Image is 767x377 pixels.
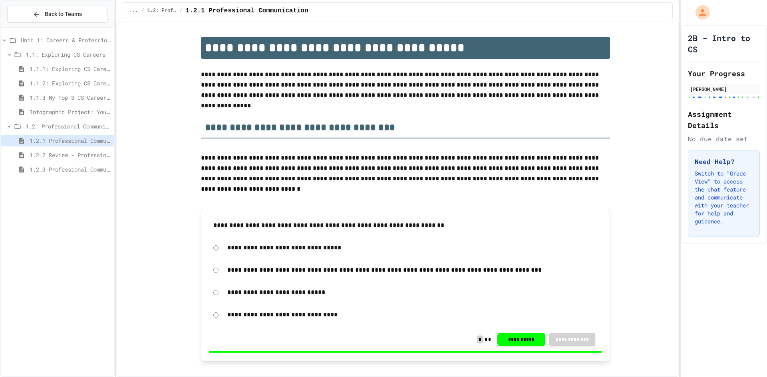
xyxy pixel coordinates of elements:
[141,8,144,14] span: /
[26,50,111,59] span: 1.1: Exploring CS Careers
[688,109,760,131] h2: Assignment Details
[690,85,757,93] div: [PERSON_NAME]
[45,10,82,18] span: Back to Teams
[147,8,177,14] span: 1.2: Professional Communication
[30,65,111,73] span: 1.1.1: Exploring CS Careers
[695,157,753,166] h3: Need Help?
[30,93,111,102] span: 1.1.3 My Top 3 CS Careers!
[21,36,111,44] span: Unit 1: Careers & Professionalism
[129,8,138,14] span: ...
[688,134,760,144] div: No due date set
[695,170,753,225] p: Switch to "Grade View" to access the chat feature and communicate with your teacher for help and ...
[30,165,111,174] span: 1.2.3 Professional Communication Challenge
[30,136,111,145] span: 1.2.1 Professional Communication
[7,6,107,23] button: Back to Teams
[687,3,712,22] div: My Account
[30,108,111,116] span: Infographic Project: Your favorite CS
[688,68,760,79] h2: Your Progress
[26,122,111,130] span: 1.2: Professional Communication
[688,32,760,55] h1: 2B - Intro to CS
[701,310,759,344] iframe: chat widget
[186,6,308,16] span: 1.2.1 Professional Communication
[30,79,111,87] span: 1.1.2: Exploring CS Careers - Review
[733,345,759,369] iframe: chat widget
[179,8,182,14] span: /
[30,151,111,159] span: 1.2.2 Review - Professional Communication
